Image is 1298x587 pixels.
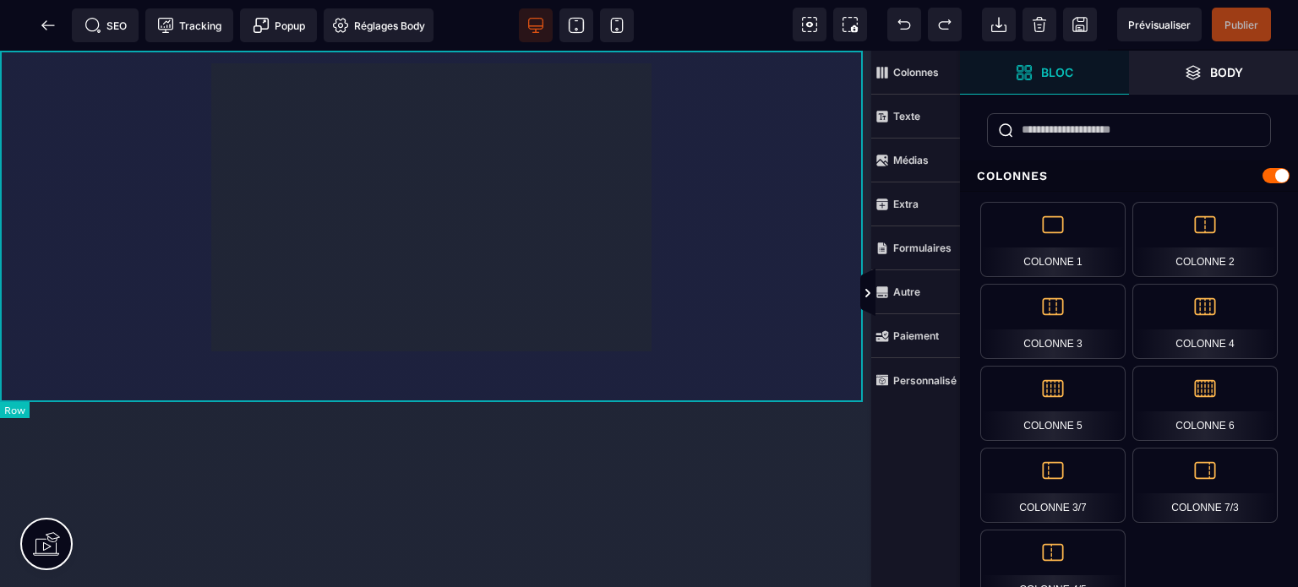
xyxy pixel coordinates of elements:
span: Code de suivi [145,8,233,42]
span: Personnalisé [871,358,960,402]
span: Médias [871,139,960,182]
div: Colonnes [960,160,1298,192]
strong: Body [1210,66,1243,79]
strong: Colonnes [893,66,939,79]
span: Métadata SEO [72,8,139,42]
strong: Bloc [1041,66,1073,79]
span: Popup [253,17,305,34]
span: Texte [871,95,960,139]
span: Publier [1224,19,1258,31]
span: Voir les composants [793,8,826,41]
div: Colonne 2 [1132,202,1278,277]
div: Colonne 3/7 [980,448,1126,523]
span: Retour [31,8,65,42]
span: Importer [982,8,1016,41]
span: Colonnes [871,51,960,95]
span: Formulaires [871,226,960,270]
span: Paiement [871,314,960,358]
span: SEO [85,17,127,34]
span: Tracking [157,17,221,34]
span: Enregistrer le contenu [1212,8,1271,41]
span: Afficher les vues [960,269,977,319]
strong: Personnalisé [893,374,957,387]
span: Réglages Body [332,17,425,34]
span: Enregistrer [1063,8,1097,41]
span: Prévisualiser [1128,19,1191,31]
div: Colonne 6 [1132,366,1278,441]
span: Ouvrir les blocs [960,51,1129,95]
span: Créer une alerte modale [240,8,317,42]
span: Voir bureau [519,8,553,42]
span: Extra [871,182,960,226]
span: Aperçu [1117,8,1202,41]
strong: Extra [893,198,919,210]
strong: Autre [893,285,920,298]
div: Colonne 7/3 [1132,448,1278,523]
span: Voir tablette [559,8,593,42]
strong: Médias [893,154,929,166]
strong: Texte [893,110,920,122]
span: Défaire [887,8,921,41]
span: Nettoyage [1023,8,1056,41]
span: Capture d'écran [833,8,867,41]
span: Favicon [324,8,434,42]
span: Autre [871,270,960,314]
div: Colonne 1 [980,202,1126,277]
div: Colonne 5 [980,366,1126,441]
strong: Formulaires [893,242,952,254]
span: Rétablir [928,8,962,41]
span: Ouvrir les calques [1129,51,1298,95]
span: Voir mobile [600,8,634,42]
div: Colonne 3 [980,284,1126,359]
div: Colonne 4 [1132,284,1278,359]
strong: Paiement [893,329,939,342]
